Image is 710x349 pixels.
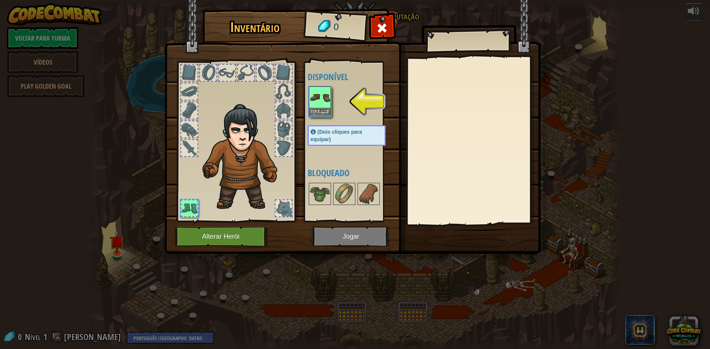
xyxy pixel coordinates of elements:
h1: Inventário [208,20,302,35]
button: Alterar Herói [175,226,269,247]
img: portrait.png [310,87,330,108]
span: (Dois cliques para equipar) [311,129,362,142]
span: 0 [333,20,339,34]
h4: Disponível [308,72,400,82]
img: portrait.png [334,184,355,204]
img: hair_2.png [199,104,290,211]
img: portrait.png [358,184,379,204]
img: portrait.png [310,184,330,204]
h4: Bloqueado [308,168,400,178]
button: Equipar [310,108,330,116]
